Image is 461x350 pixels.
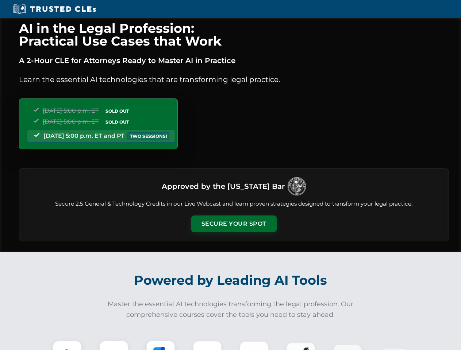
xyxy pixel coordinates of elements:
p: Learn the essential AI technologies that are transforming legal practice. [19,74,449,85]
button: Secure Your Spot [191,215,277,232]
span: [DATE] 5:00 p.m. ET [43,107,99,114]
h2: Powered by Leading AI Tools [28,268,433,293]
p: Master the essential AI technologies transforming the legal profession. Our comprehensive courses... [103,299,358,320]
img: Logo [288,177,306,195]
span: [DATE] 5:00 p.m. ET [43,118,99,125]
img: Trusted CLEs [11,4,98,15]
h1: AI in the Legal Profession: Practical Use Cases that Work [19,22,449,47]
h3: Approved by the [US_STATE] Bar [162,180,285,193]
span: SOLD OUT [103,107,131,115]
p: Secure 2.5 General & Technology Credits in our Live Webcast and learn proven strategies designed ... [28,200,440,208]
span: SOLD OUT [103,118,131,126]
p: A 2-Hour CLE for Attorneys Ready to Master AI in Practice [19,55,449,66]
